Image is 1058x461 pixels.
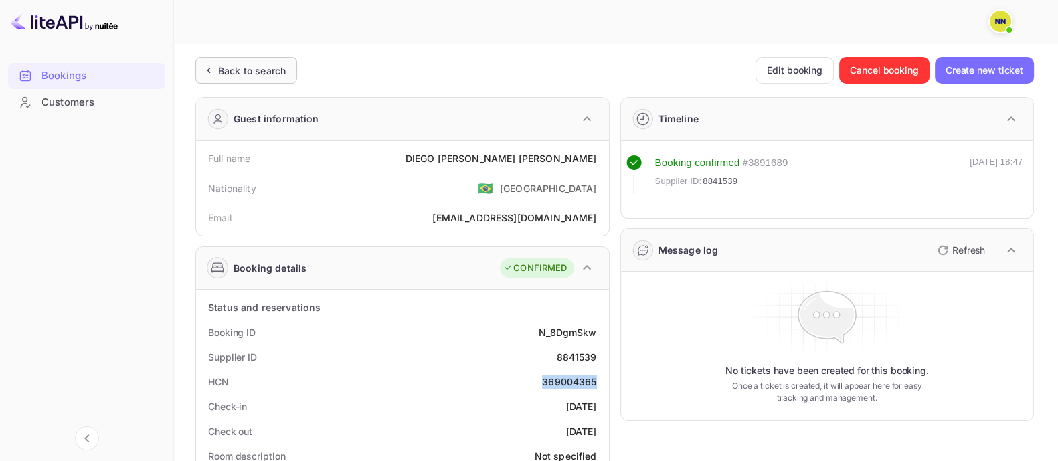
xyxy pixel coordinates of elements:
span: 8841539 [703,175,737,188]
div: DIEGO [PERSON_NAME] [PERSON_NAME] [406,151,597,165]
div: Timeline [658,112,699,126]
div: Customers [8,90,165,116]
div: [DATE] 18:47 [970,155,1023,194]
div: [DATE] [566,399,597,413]
div: 8841539 [556,350,596,364]
div: Status and reservations [208,300,321,314]
span: United States [478,176,493,200]
div: [DATE] [566,424,597,438]
div: [EMAIL_ADDRESS][DOMAIN_NAME] [432,211,596,225]
div: HCN [208,375,229,389]
button: Create new ticket [935,57,1034,84]
span: Supplier ID: [655,175,702,188]
div: Guest information [234,112,319,126]
div: Check out [208,424,252,438]
div: Booking ID [208,325,256,339]
div: Nationality [208,181,256,195]
a: Customers [8,90,165,114]
button: Edit booking [756,57,834,84]
div: CONFIRMED [503,262,567,275]
button: Refresh [930,240,990,261]
img: N/A N/A [990,11,1011,32]
p: Refresh [952,243,985,257]
div: Back to search [218,64,286,78]
div: N_8DgmSkw [539,325,596,339]
p: No tickets have been created for this booking. [725,364,929,377]
button: Cancel booking [839,57,930,84]
div: Email [208,211,232,225]
div: 369004365 [542,375,596,389]
div: # 3891689 [742,155,788,171]
div: Bookings [41,68,159,84]
div: Check-in [208,399,247,413]
div: [GEOGRAPHIC_DATA] [500,181,597,195]
div: Supplier ID [208,350,257,364]
div: Booking confirmed [655,155,740,171]
div: Customers [41,95,159,110]
a: Bookings [8,63,165,88]
div: Booking details [234,261,306,275]
div: Message log [658,243,719,257]
div: Full name [208,151,250,165]
button: Collapse navigation [75,426,99,450]
img: LiteAPI logo [11,11,118,32]
p: Once a ticket is created, it will appear here for easy tracking and management. [717,380,938,404]
div: Bookings [8,63,165,89]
